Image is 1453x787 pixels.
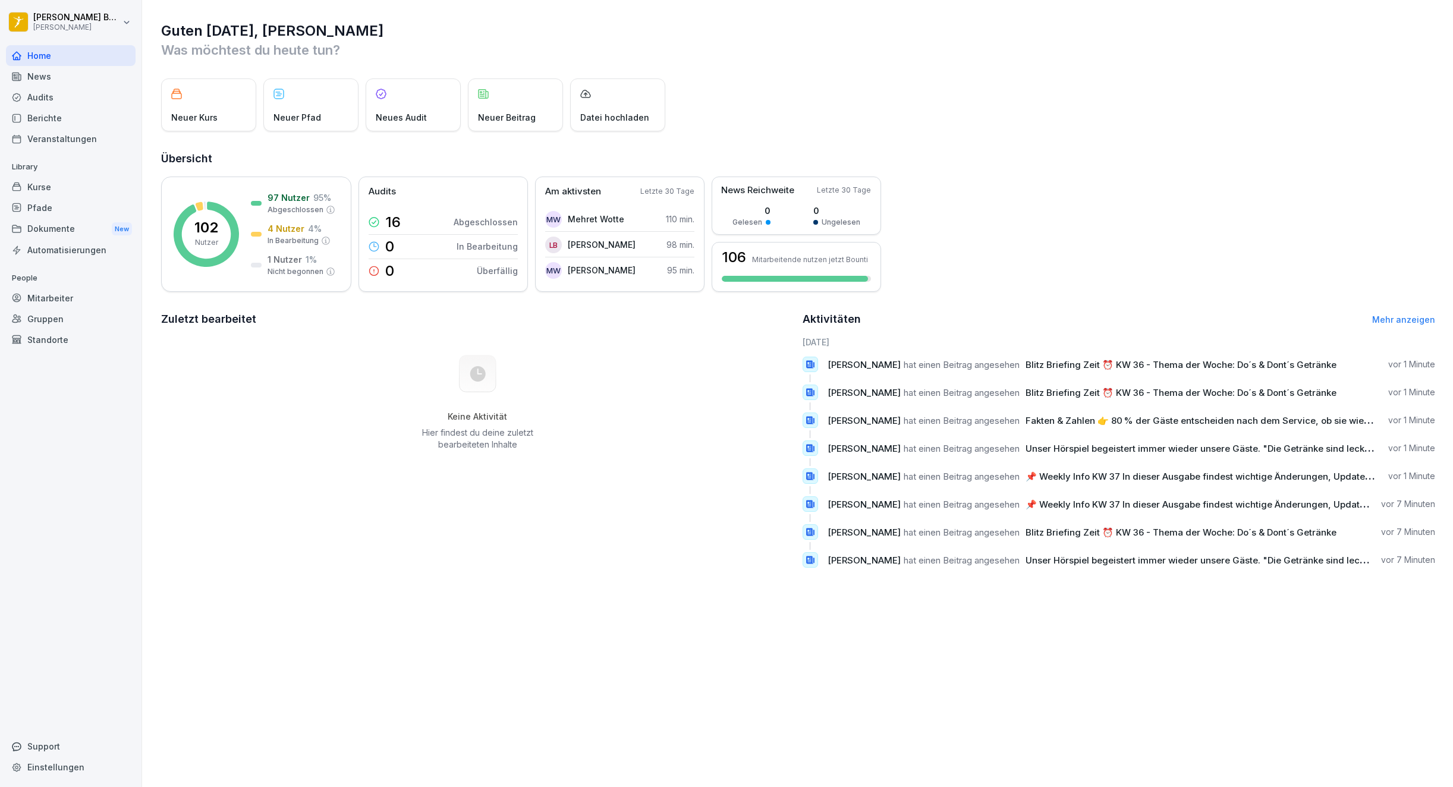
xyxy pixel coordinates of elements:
h1: Guten [DATE], [PERSON_NAME] [161,21,1435,40]
p: Hier findest du deine zuletzt bearbeiteten Inhalte [417,427,537,451]
p: News Reichweite [721,184,794,197]
span: [PERSON_NAME] [828,555,901,566]
p: 98 min. [666,238,694,251]
div: MW [545,211,562,228]
a: Standorte [6,329,136,350]
span: hat einen Beitrag angesehen [904,387,1020,398]
p: vor 7 Minuten [1381,526,1435,538]
p: Mehret Wotte [568,213,624,225]
span: hat einen Beitrag angesehen [904,555,1020,566]
span: [PERSON_NAME] [828,359,901,370]
a: Home [6,45,136,66]
p: vor 7 Minuten [1381,554,1435,566]
a: DokumenteNew [6,218,136,240]
p: Library [6,158,136,177]
span: [PERSON_NAME] [828,499,901,510]
p: vor 1 Minute [1388,470,1435,482]
span: hat einen Beitrag angesehen [904,415,1020,426]
p: Neuer Kurs [171,111,218,124]
span: [PERSON_NAME] [828,443,901,454]
div: Einstellungen [6,757,136,777]
span: [PERSON_NAME] [828,527,901,538]
span: [PERSON_NAME] [828,471,901,482]
div: Support [6,736,136,757]
p: Neuer Beitrag [478,111,536,124]
span: hat einen Beitrag angesehen [904,527,1020,538]
p: Am aktivsten [545,185,601,199]
p: Abgeschlossen [454,216,518,228]
a: Mitarbeiter [6,288,136,308]
p: In Bearbeitung [268,235,319,246]
p: In Bearbeitung [457,240,518,253]
a: Pfade [6,197,136,218]
p: 102 [194,221,218,235]
h2: Zuletzt bearbeitet [161,311,794,328]
p: 4 % [308,222,322,235]
p: Nutzer [195,237,218,248]
p: 95 min. [667,264,694,276]
p: vor 7 Minuten [1381,498,1435,510]
p: 97 Nutzer [268,191,310,204]
p: Abgeschlossen [268,204,323,215]
span: Blitz Briefing Zeit ⏰ KW 36 - Thema der Woche: Do´s & Dont´s Getränke [1026,527,1336,538]
p: [PERSON_NAME] [568,264,636,276]
span: [PERSON_NAME] [828,415,901,426]
span: hat einen Beitrag angesehen [904,499,1020,510]
p: Nicht begonnen [268,266,323,277]
p: 95 % [313,191,331,204]
p: 110 min. [666,213,694,225]
span: hat einen Beitrag angesehen [904,359,1020,370]
a: Mehr anzeigen [1372,314,1435,325]
span: [PERSON_NAME] [828,387,901,398]
p: vor 1 Minute [1388,386,1435,398]
div: LB [545,237,562,253]
p: [PERSON_NAME] Bogomolec [33,12,120,23]
div: Dokumente [6,218,136,240]
p: 1 % [306,253,317,266]
p: Letzte 30 Tage [640,186,694,197]
h6: [DATE] [803,336,1436,348]
a: Veranstaltungen [6,128,136,149]
p: Neues Audit [376,111,427,124]
p: 1 Nutzer [268,253,302,266]
p: People [6,269,136,288]
a: Berichte [6,108,136,128]
h5: Keine Aktivität [417,411,537,422]
span: hat einen Beitrag angesehen [904,471,1020,482]
p: Überfällig [477,265,518,277]
p: Datei hochladen [580,111,649,124]
p: Gelesen [732,217,762,228]
a: Kurse [6,177,136,197]
span: Blitz Briefing Zeit ⏰ KW 36 - Thema der Woche: Do´s & Dont´s Getränke [1026,359,1336,370]
h2: Aktivitäten [803,311,861,328]
p: 4 Nutzer [268,222,304,235]
div: MW [545,262,562,279]
p: 0 [732,204,770,217]
a: Gruppen [6,308,136,329]
h3: 106 [722,250,746,265]
a: News [6,66,136,87]
p: Neuer Pfad [273,111,321,124]
p: Was möchtest du heute tun? [161,40,1435,59]
p: 0 [385,240,394,254]
a: Audits [6,87,136,108]
h2: Übersicht [161,150,1435,167]
a: Automatisierungen [6,240,136,260]
p: vor 1 Minute [1388,442,1435,454]
p: [PERSON_NAME] [33,23,120,32]
p: Letzte 30 Tage [817,185,871,196]
p: [PERSON_NAME] [568,238,636,251]
p: Audits [369,185,396,199]
p: 0 [813,204,860,217]
p: 0 [385,264,394,278]
span: Blitz Briefing Zeit ⏰ KW 36 - Thema der Woche: Do´s & Dont´s Getränke [1026,387,1336,398]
